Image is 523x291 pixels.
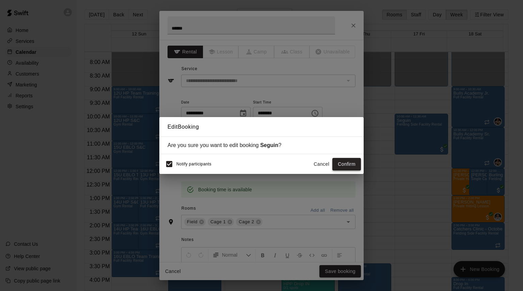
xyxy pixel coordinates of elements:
span: Notify participants [176,162,211,167]
button: Cancel [311,158,332,171]
button: Confirm [332,158,361,171]
h2: Edit Booking [159,117,364,137]
div: Are you sure you want to edit booking ? [168,142,355,148]
strong: Seguin [260,142,278,148]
